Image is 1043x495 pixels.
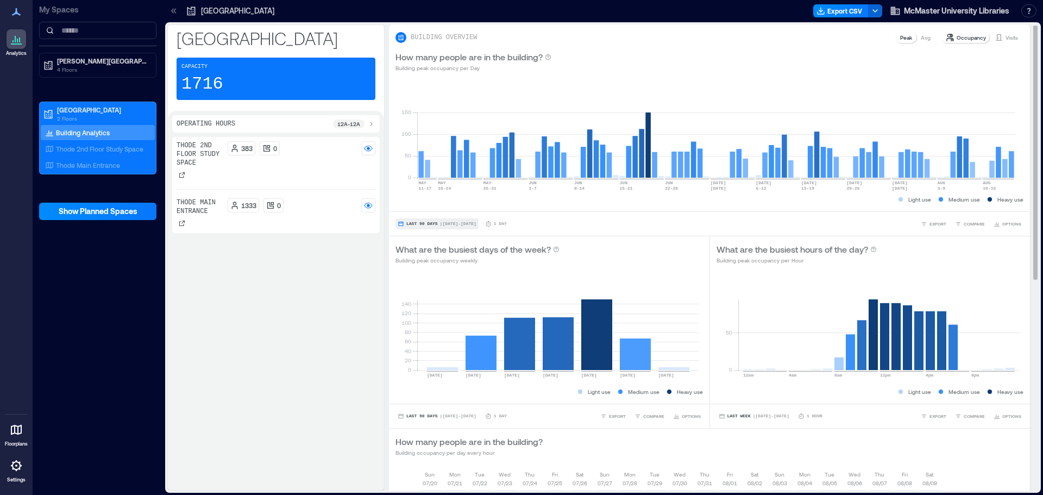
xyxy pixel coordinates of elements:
span: McMaster University Libraries [904,5,1009,16]
p: 07/23 [498,479,512,487]
p: BUILDING OVERVIEW [411,33,477,42]
text: [DATE] [711,186,726,191]
a: Analytics [3,26,30,60]
p: 07/28 [623,479,637,487]
p: 1 Day [494,413,507,419]
p: Medium use [948,387,980,396]
tspan: 140 [401,300,411,307]
text: AUG [983,180,991,185]
span: EXPORT [929,221,946,227]
p: 07/26 [573,479,587,487]
button: COMPARE [953,218,987,229]
p: 08/06 [847,479,862,487]
p: Building Analytics [56,128,110,137]
p: Heavy use [997,195,1023,204]
p: 08/05 [822,479,837,487]
span: COMPARE [964,221,985,227]
tspan: 50 [725,329,732,336]
p: 2 Floors [57,114,148,123]
text: 12pm [880,373,890,378]
text: [DATE] [543,373,558,378]
p: Building peak occupancy per Hour [717,256,877,265]
tspan: 40 [405,348,411,354]
p: Thode Main Entrance [177,198,223,216]
p: Medium use [948,195,980,204]
p: What are the busiest hours of the day? [717,243,868,256]
p: Wed [499,470,511,479]
text: MAY [483,180,492,185]
text: [DATE] [892,186,908,191]
text: [DATE] [427,373,443,378]
p: Light use [908,387,931,396]
p: [GEOGRAPHIC_DATA] [201,5,274,16]
p: Light use [908,195,931,204]
text: [DATE] [658,373,674,378]
span: OPTIONS [1002,413,1021,419]
text: JUN [574,180,582,185]
p: Tue [475,470,485,479]
p: Thode 2nd Floor Study Space [177,141,223,167]
tspan: 80 [405,329,411,335]
p: 07/22 [473,479,487,487]
text: JUN [529,180,537,185]
button: EXPORT [919,411,948,422]
p: Sun [600,470,610,479]
p: 08/01 [722,479,737,487]
button: OPTIONS [991,218,1023,229]
p: 07/30 [673,479,687,487]
p: Operating Hours [177,120,235,128]
text: 18-24 [438,186,451,191]
button: EXPORT [598,411,628,422]
text: 4pm [926,373,934,378]
text: [DATE] [847,180,863,185]
text: MAY [438,180,446,185]
p: Sat [751,470,758,479]
p: My Spaces [39,4,156,15]
text: 13-19 [801,186,814,191]
p: 07/25 [548,479,562,487]
span: OPTIONS [1002,221,1021,227]
span: EXPORT [929,413,946,419]
p: Thu [525,470,535,479]
text: 1-7 [529,186,537,191]
text: [DATE] [504,373,520,378]
p: 0 [273,144,277,153]
button: OPTIONS [671,411,703,422]
p: Wed [674,470,686,479]
p: 07/24 [523,479,537,487]
p: Occupancy [957,33,986,42]
tspan: 100 [401,319,411,326]
p: Visits [1006,33,1018,42]
p: What are the busiest days of the week? [395,243,551,256]
span: EXPORT [609,413,626,419]
tspan: 50 [405,152,411,159]
text: MAY [418,180,426,185]
p: Sat [576,470,583,479]
p: How many people are in the building? [395,51,543,64]
p: Building occupancy per day every hour [395,448,543,457]
p: Heavy use [997,387,1023,396]
text: [DATE] [756,180,771,185]
p: 07/21 [448,479,462,487]
p: 0 [277,201,281,210]
p: 1333 [241,201,256,210]
p: Fri [902,470,908,479]
span: Show Planned Spaces [59,206,137,217]
tspan: 150 [401,109,411,115]
p: Mon [449,470,461,479]
p: Light use [588,387,611,396]
text: JUN [620,180,628,185]
text: [DATE] [801,180,817,185]
tspan: 120 [401,310,411,316]
a: Settings [3,453,29,486]
tspan: 0 [728,366,732,373]
p: Fri [727,470,733,479]
p: Avg [921,33,931,42]
tspan: 20 [405,357,411,364]
text: [DATE] [466,373,481,378]
p: Medium use [628,387,659,396]
button: Export CSV [813,4,869,17]
text: 4am [789,373,797,378]
span: OPTIONS [682,413,701,419]
p: 383 [241,144,253,153]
